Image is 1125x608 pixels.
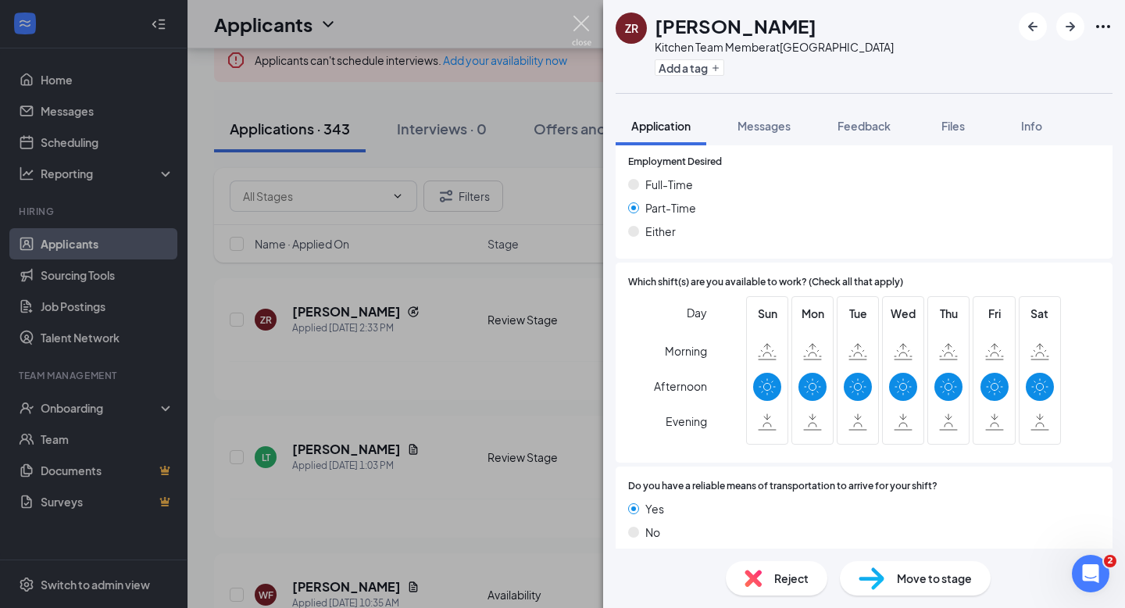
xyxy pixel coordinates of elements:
div: Kitchen Team Member at [GEOGRAPHIC_DATA] [655,39,894,55]
span: Yes [645,500,664,517]
span: Application [631,119,691,133]
span: 2 [1104,555,1116,567]
span: Feedback [837,119,891,133]
svg: ArrowLeftNew [1023,17,1042,36]
span: Messages [737,119,791,133]
span: Which shift(s) are you available to work? (Check all that apply) [628,275,903,290]
span: Sat [1026,305,1054,322]
span: Part-Time [645,199,696,216]
span: Move to stage [897,570,972,587]
svg: Plus [711,63,720,73]
span: Files [941,119,965,133]
span: Sun [753,305,781,322]
span: Evening [666,407,707,435]
span: Do you have a reliable means of transportation to arrive for your shift? [628,479,937,494]
span: Wed [889,305,917,322]
span: Thu [934,305,962,322]
span: Employment Desired [628,155,722,170]
span: Info [1021,119,1042,133]
span: Mon [798,305,827,322]
span: Either [645,223,676,240]
span: No [645,524,660,541]
span: Fri [980,305,1009,322]
h1: [PERSON_NAME] [655,13,816,39]
button: PlusAdd a tag [655,59,724,76]
span: Full-Time [645,176,693,193]
svg: Ellipses [1094,17,1112,36]
span: Reject [774,570,809,587]
span: Afternoon [654,372,707,400]
iframe: Intercom live chat [1072,555,1109,592]
div: ZR [625,20,638,36]
button: ArrowRight [1056,13,1084,41]
span: Day [687,304,707,321]
button: ArrowLeftNew [1019,13,1047,41]
span: Tue [844,305,872,322]
svg: ArrowRight [1061,17,1080,36]
span: Morning [665,337,707,365]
